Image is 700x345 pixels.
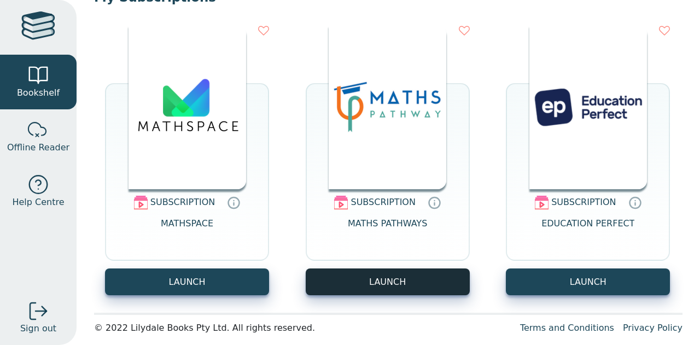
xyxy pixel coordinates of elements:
a: Terms and Conditions [520,323,614,333]
span: Help Centre [12,196,64,209]
span: Offline Reader [7,141,69,154]
img: b19bba3b-737c-47ce-9f3f-e6a96a48e5de.png [129,25,246,189]
button: LAUNCH [306,268,470,295]
span: MATHSPACE [161,217,213,243]
span: SUBSCRIPTION [150,197,215,207]
a: Digital subscriptions can include coursework, exercises and interactive content. Subscriptions ar... [628,196,641,209]
img: 3071d517-0bbb-4396-8d16-6d1dc2d979a7.png [329,25,446,189]
button: LAUNCH [506,268,670,295]
span: SUBSCRIPTION [551,197,616,207]
img: 72d1a00a-2440-4d08-b23c-fe2119b8f9a7.png [529,25,647,189]
span: Sign out [20,322,56,335]
img: subscription.svg [134,196,148,209]
button: LAUNCH [105,268,269,295]
img: subscription.svg [334,196,348,209]
span: Bookshelf [17,86,60,100]
span: SUBSCRIPTION [351,197,415,207]
img: subscription.svg [535,196,549,209]
a: Digital subscriptions can include coursework, exercises and interactive content. Subscriptions ar... [428,196,441,209]
a: Privacy Policy [623,323,682,333]
span: EDUCATION PERFECT [541,217,634,243]
span: MATHS PATHWAYS [348,217,427,243]
div: © 2022 Lilydale Books Pty Ltd. All rights reserved. [94,321,511,335]
a: Digital subscriptions can include coursework, exercises and interactive content. Subscriptions ar... [227,196,240,209]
